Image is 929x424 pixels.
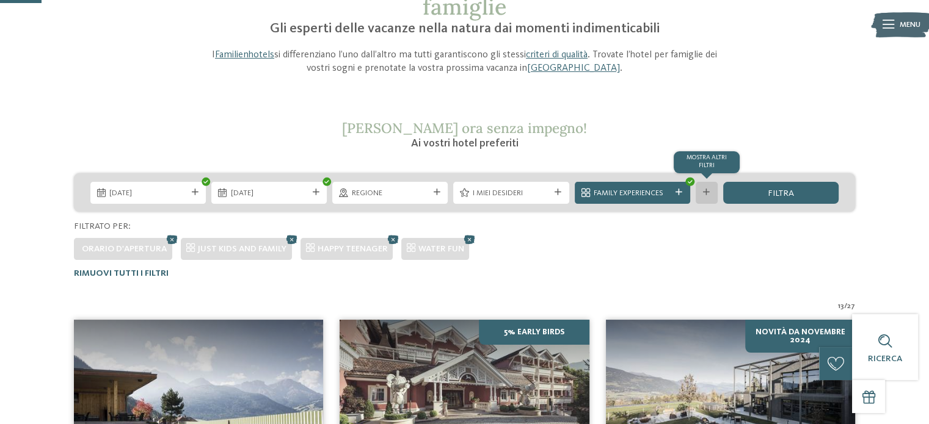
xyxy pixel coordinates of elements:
[231,188,308,199] span: [DATE]
[215,50,274,60] a: Familienhotels
[418,245,464,253] span: WATER FUN
[473,188,550,199] span: I miei desideri
[203,48,726,76] p: I si differenziano l’uno dall’altro ma tutti garantiscono gli stessi . Trovate l’hotel per famigl...
[768,189,794,198] span: filtra
[269,22,659,35] span: Gli esperti delle vacanze nella natura dai momenti indimenticabili
[342,119,587,137] span: [PERSON_NAME] ora senza impegno!
[352,188,429,199] span: Regione
[847,301,855,312] span: 27
[838,301,844,312] span: 13
[74,222,131,231] span: Filtrato per:
[109,188,186,199] span: [DATE]
[82,245,167,253] span: Orario d'apertura
[527,63,620,73] a: [GEOGRAPHIC_DATA]
[526,50,588,60] a: criteri di qualità
[594,188,671,199] span: Family Experiences
[74,269,169,278] span: Rimuovi tutti i filtri
[868,354,902,363] span: Ricerca
[317,245,387,253] span: HAPPY TEENAGER
[844,301,847,312] span: /
[197,245,286,253] span: JUST KIDS AND FAMILY
[410,138,518,149] span: Ai vostri hotel preferiti
[687,154,727,169] span: mostra altri filtri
